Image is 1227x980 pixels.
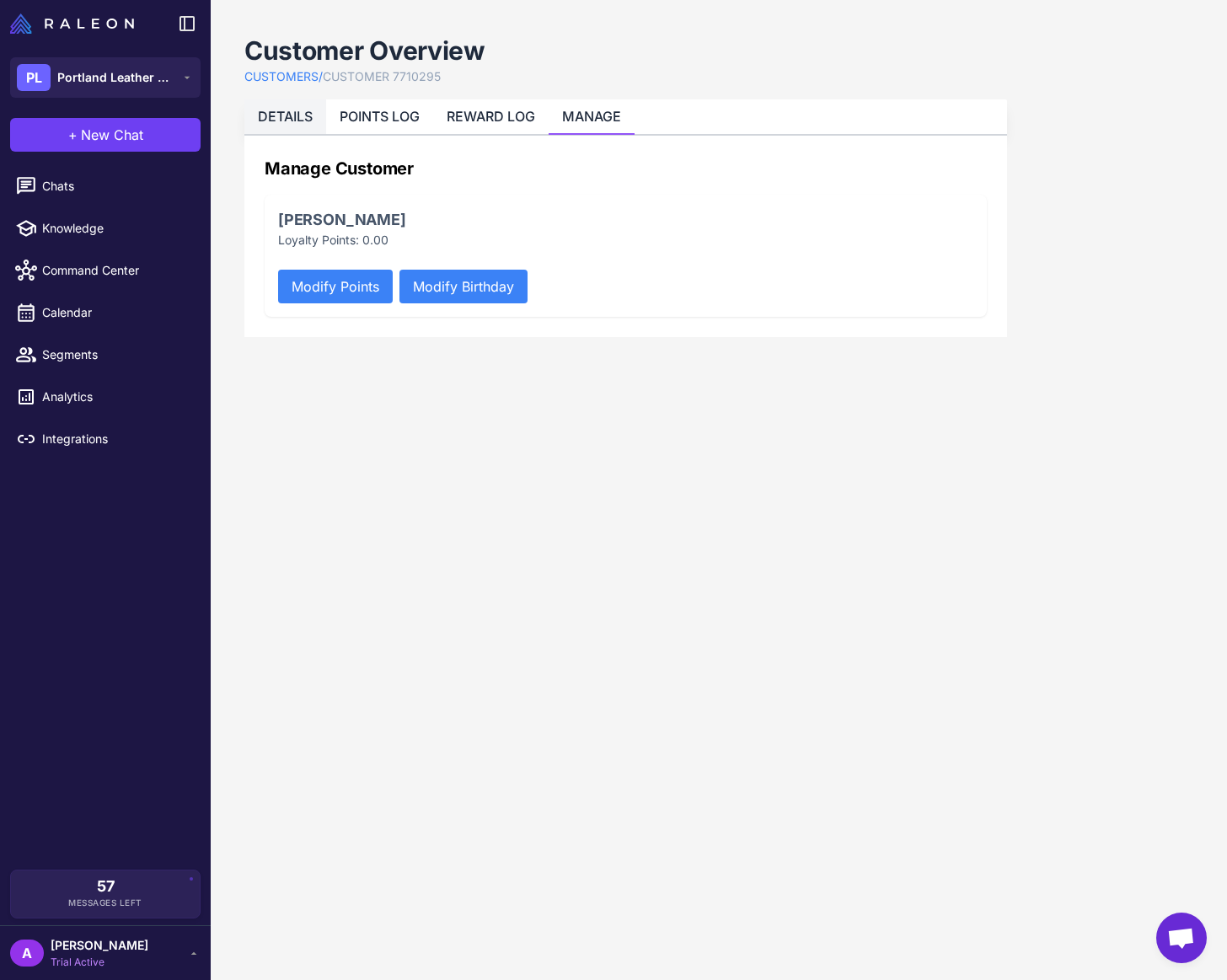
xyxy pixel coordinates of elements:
a: CUSTOMER 7710295 [323,67,441,86]
div: PL [17,64,51,91]
button: PLPortland Leather Goods [10,57,201,98]
a: REWARD LOG [447,108,535,125]
a: Chats [7,169,204,204]
span: [PERSON_NAME] [51,936,148,955]
a: DETAILS [258,108,313,125]
span: Analytics [42,388,190,406]
p: Loyalty Points: 0.00 [278,231,973,249]
span: Segments [42,345,190,364]
span: Knowledge [42,219,190,238]
a: Analytics [7,379,204,415]
a: CUSTOMERS/ [244,67,323,86]
h1: Customer Overview [244,34,485,67]
span: Command Center [42,261,190,280]
span: Trial Active [51,955,148,970]
a: POINTS LOG [340,108,420,125]
span: Calendar [42,303,190,322]
img: Raleon Logo [10,13,134,34]
a: Open chat [1156,913,1207,963]
span: Messages Left [68,897,142,909]
span: Chats [42,177,190,195]
span: New Chat [81,125,143,145]
div: A [10,940,44,967]
button: Modify Points [278,270,393,303]
a: Segments [7,337,204,372]
button: +New Chat [10,118,201,152]
button: Modify Birthday [399,270,528,303]
a: Calendar [7,295,204,330]
h3: [PERSON_NAME] [278,208,973,231]
a: Integrations [7,421,204,457]
a: Knowledge [7,211,204,246]
span: / [319,69,323,83]
span: Portland Leather Goods [57,68,175,87]
a: MANAGE [562,108,621,125]
span: + [68,125,78,145]
span: Integrations [42,430,190,448]
a: Command Center [7,253,204,288]
span: 57 [97,879,115,894]
h2: Manage Customer [265,156,987,181]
